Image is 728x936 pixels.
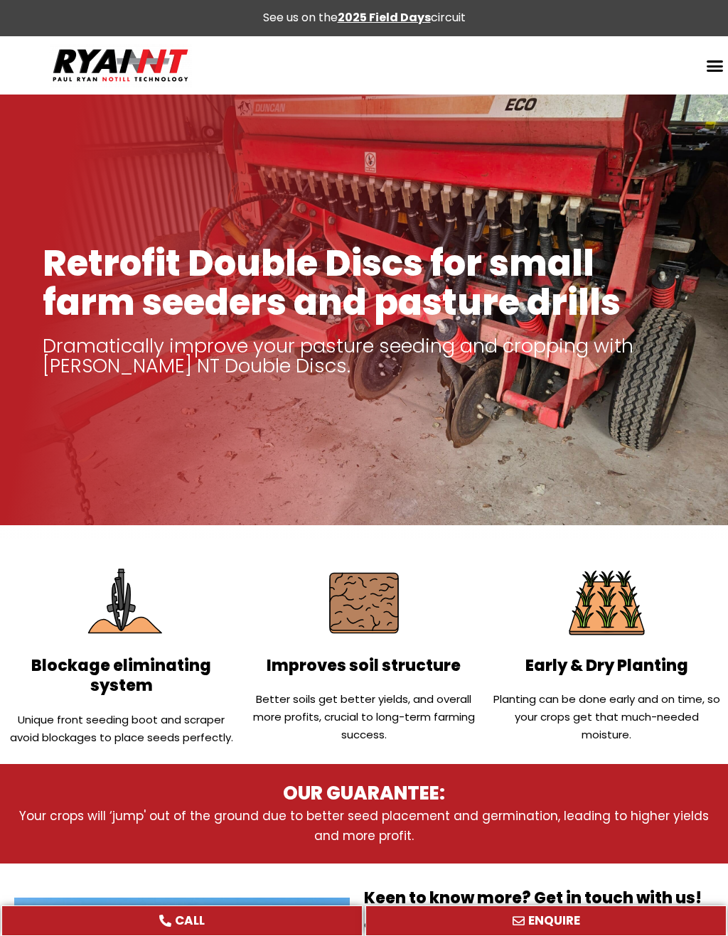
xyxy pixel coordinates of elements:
[364,888,728,909] h2: Keen to know more? Get in touch with us!
[175,915,205,927] span: CALL
[250,656,478,677] h2: Improves soil structure
[75,557,167,649] img: Eliminate Machine Blockages
[18,782,710,806] h3: OUR GUARANTEE:
[7,656,235,696] h2: Blockage eliminating system
[263,10,466,26] div: See us on the circuit
[50,43,192,87] img: Ryan NT logo
[250,690,478,743] p: Better soils get better yields, and overall more profits, crucial to long-term farming success.
[1,905,363,936] a: CALL
[19,807,709,844] span: Your crops will ‘jump' out of the ground due to better seed placement and germination, leading to...
[318,557,410,649] img: Protect soil structure
[493,656,721,677] h2: Early & Dry Planting
[338,9,431,26] a: 2025 Field Days
[493,690,721,743] p: Planting can be done early and on time, so your crops get that much-needed moisture.
[561,557,653,649] img: Plant Early & Dry
[528,915,580,927] span: ENQUIRE
[7,711,235,746] p: Unique front seeding boot and scraper avoid blockages to place seeds perfectly.
[365,905,727,936] a: ENQUIRE
[701,52,728,79] div: Menu Toggle
[43,244,685,322] h1: Retrofit Double Discs for small farm seeders and pasture drills
[43,336,685,376] p: Dramatically improve your pasture seeding and cropping with [PERSON_NAME] NT Double Discs.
